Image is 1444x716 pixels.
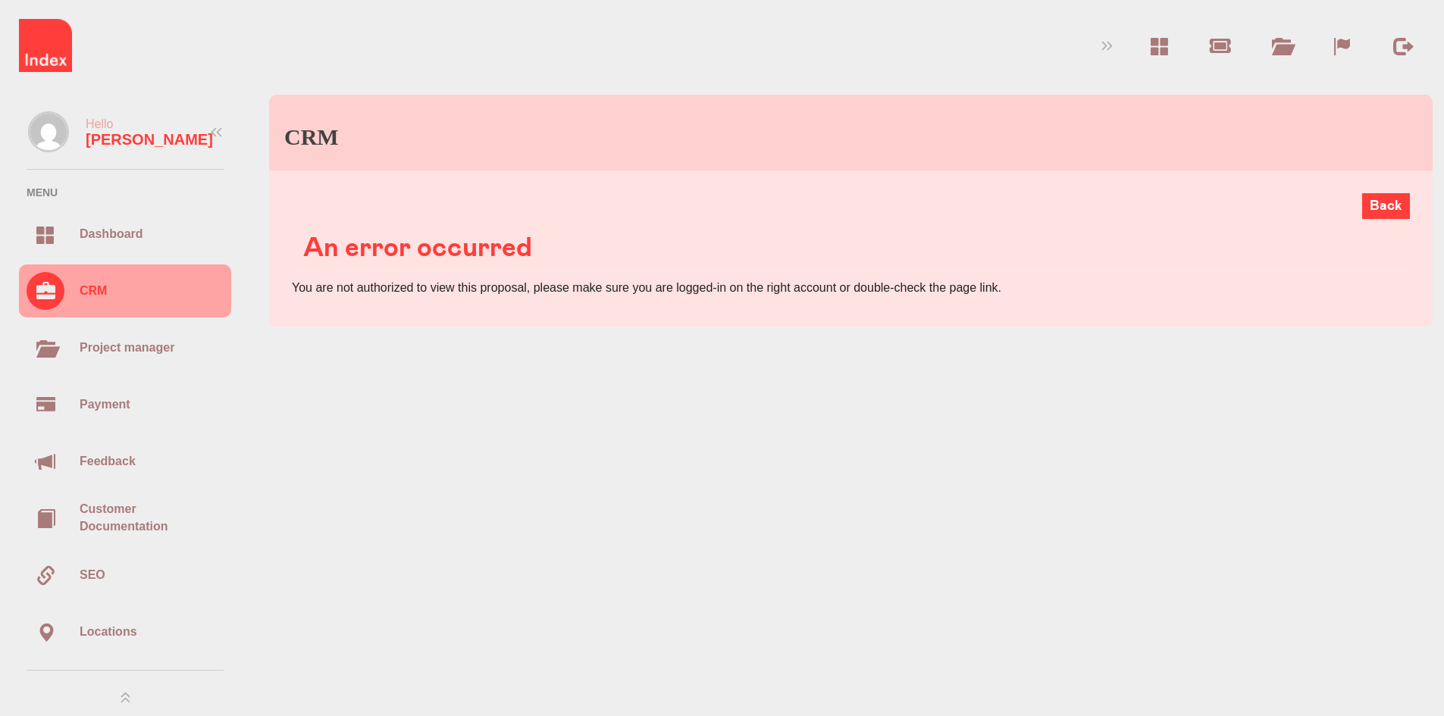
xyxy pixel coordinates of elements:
a: Customer Documentation [19,492,231,545]
h1: CRM [284,124,339,149]
div: Feedback [80,453,136,471]
div: Dashboard [80,226,143,243]
div: [PERSON_NAME] [86,132,213,147]
div: SEO [80,567,105,584]
span: Hello [86,117,113,130]
a: CRM [19,264,231,317]
img: iwm-logo-2018.png [19,19,72,72]
a: SEO [19,549,231,602]
div: Payment [80,396,130,414]
div: Menu [11,170,239,200]
div: Locations [80,624,137,641]
h2: An error occurred [292,234,1410,272]
div: Customer Documentation [80,501,224,536]
p: You are not authorized to view this proposal, please make sure you are logged-in on the right acc... [292,219,1410,296]
a: Locations [19,605,231,658]
div: CRM [80,283,107,300]
a: Payment [19,378,231,431]
a: Project manager [19,321,231,374]
div: Project manager [80,339,174,357]
a: Feedback [19,435,231,488]
a: Dashboard [19,208,231,261]
a: Back [1362,193,1410,219]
